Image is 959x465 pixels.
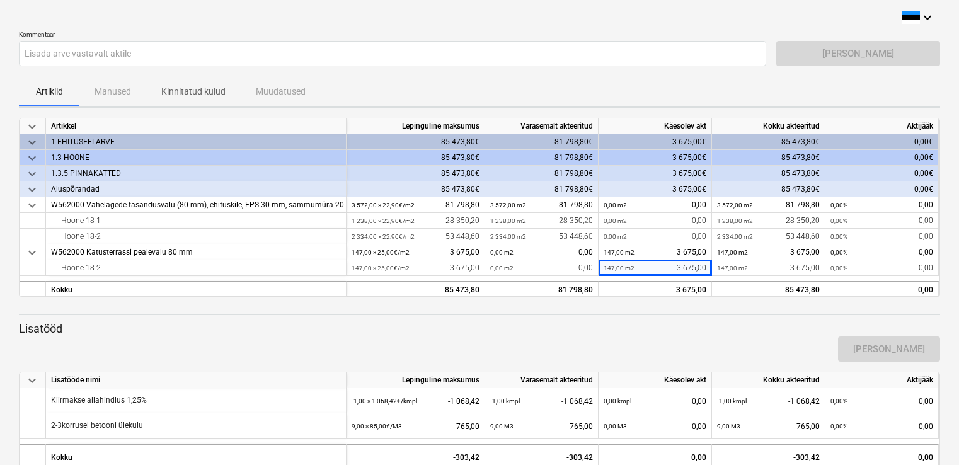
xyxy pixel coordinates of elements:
small: -1,00 kmpl [717,398,747,405]
small: 147,00 m2 [717,249,748,256]
div: Varasemalt akteeritud [485,118,599,134]
div: 3 675,00 [717,244,820,260]
div: 1.3.5 PINNAKATTED [51,166,341,181]
div: 85 473,80€ [347,181,485,197]
div: 0,00 [490,244,593,260]
div: 3 675,00€ [599,150,712,166]
small: 3 572,00 m2 [717,202,753,209]
p: Kommentaar [19,30,766,41]
div: Varasemalt akteeritud [485,372,599,388]
div: Kokku akteeritud [712,118,825,134]
div: 85 473,80€ [347,166,485,181]
small: 0,00% [830,423,847,430]
div: 81 798,80€ [485,150,599,166]
small: 1 238,00 × 22,90€ / m2 [352,217,415,224]
div: 53 448,60 [490,229,593,244]
div: 3 675,00 [604,282,706,298]
span: keyboard_arrow_down [25,182,40,197]
small: 0,00 m2 [604,233,627,240]
div: 85 473,80€ [347,134,485,150]
p: Kinnitatud kulud [161,85,226,98]
div: 85 473,80 [352,282,479,298]
div: 28 350,20 [352,213,479,229]
span: keyboard_arrow_down [25,166,40,181]
span: keyboard_arrow_down [25,245,40,260]
small: 2 334,00 × 22,90€ / m2 [352,233,415,240]
div: 81 798,80€ [485,181,599,197]
p: Artiklid [34,85,64,98]
small: 3 572,00 × 22,90€ / m2 [352,202,415,209]
div: 1 EHITUSEELARVE [51,134,341,150]
small: 0,00% [830,265,847,272]
div: 765,00 [352,413,479,439]
div: 0,00€ [825,150,939,166]
div: -1 068,42 [490,388,593,414]
div: 1.3 HOONE [51,150,341,166]
div: 3 675,00 [604,260,706,276]
span: keyboard_arrow_down [25,119,40,134]
div: 53 448,60 [352,229,479,244]
div: Hoone 18-1 [51,213,341,229]
div: 0,00 [830,413,933,439]
div: 81 798,80 [352,197,479,213]
small: 2 334,00 m2 [717,233,753,240]
small: 0,00 M3 [604,423,627,430]
div: 85 473,80€ [712,166,825,181]
div: 0,00 [490,260,593,276]
div: Aktijääk [825,372,939,388]
div: 0,00€ [825,166,939,181]
p: Kiirmakse allahindlus 1,25% [51,395,147,406]
div: 0,00 [604,413,706,439]
div: 28 350,20 [490,213,593,229]
div: 81 798,80 [490,197,593,213]
span: keyboard_arrow_down [25,151,40,166]
span: keyboard_arrow_down [25,198,40,213]
div: 0,00 [830,229,933,244]
div: 3 675,00 [352,260,479,276]
div: Kokku akteeritud [712,372,825,388]
div: 85 473,80€ [712,134,825,150]
div: 81 798,80€ [485,134,599,150]
div: Kokku [46,281,347,297]
div: 0,00 [604,388,706,414]
div: 81 798,80 [490,282,593,298]
div: 765,00 [490,413,593,439]
small: 147,00 × 25,00€ / m2 [352,249,410,256]
div: 0,00 [830,197,933,213]
div: 0,00€ [825,134,939,150]
small: 147,00 m2 [604,265,635,272]
div: 53 448,60 [717,229,820,244]
div: 0,00 [604,213,706,229]
div: 3 675,00€ [599,134,712,150]
div: Artikkel [46,118,347,134]
div: W562000 Vahelagede tasandusvalu (80 mm), ehituskile, EPS 30 mm, sammumüra 20 mm, servalint [51,197,341,213]
div: Lisatööde nimi [46,372,347,388]
small: 147,00 m2 [604,249,635,256]
small: 147,00 × 25,00€ / m2 [352,265,410,272]
div: W562000 Katusterrassi pealevalu 80 mm [51,244,341,260]
small: 9,00 M3 [717,423,740,430]
small: 147,00 m2 [717,265,748,272]
div: Aluspõrandad [51,181,341,197]
div: 81 798,80€ [485,166,599,181]
div: Käesolev akt [599,372,712,388]
div: 3 675,00€ [599,166,712,181]
div: 0,00 [830,260,933,276]
div: 85 473,80€ [347,150,485,166]
small: 2 334,00 m2 [490,233,526,240]
small: 0,00% [830,217,847,224]
div: 3 675,00 [604,244,706,260]
div: -1 068,42 [352,388,479,414]
div: 0,00€ [825,181,939,197]
span: keyboard_arrow_down [25,373,40,388]
small: 0,00 m2 [490,265,514,272]
p: 2-3korrusel betooni ülekulu [51,420,143,431]
div: 85 473,80€ [712,181,825,197]
div: 3 675,00€ [599,181,712,197]
div: 85 473,80€ [712,150,825,166]
div: Aktijääk [825,118,939,134]
small: 0,00% [830,398,847,405]
div: Lepinguline maksumus [347,118,485,134]
div: 3 675,00 [352,244,479,260]
span: keyboard_arrow_down [25,135,40,150]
